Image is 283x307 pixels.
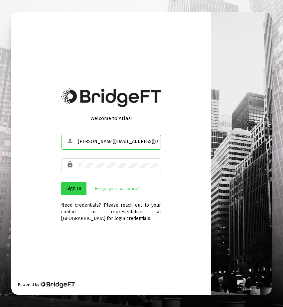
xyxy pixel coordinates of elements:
div: Powered by [18,281,75,288]
input: Email or Username [78,139,158,144]
div: Need credentials? Please reach out to your contact or representative at [GEOGRAPHIC_DATA] for log... [61,195,161,222]
img: Bridge Financial Technology Logo [61,88,161,107]
a: Forgot your password? [95,185,139,192]
button: Sign In [61,182,86,195]
div: Welcome to Atlas! [61,115,161,122]
mat-icon: lock [67,161,74,169]
mat-icon: person [67,137,74,145]
img: Bridge Financial Technology Logo [40,281,75,288]
span: Sign In [67,186,81,191]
